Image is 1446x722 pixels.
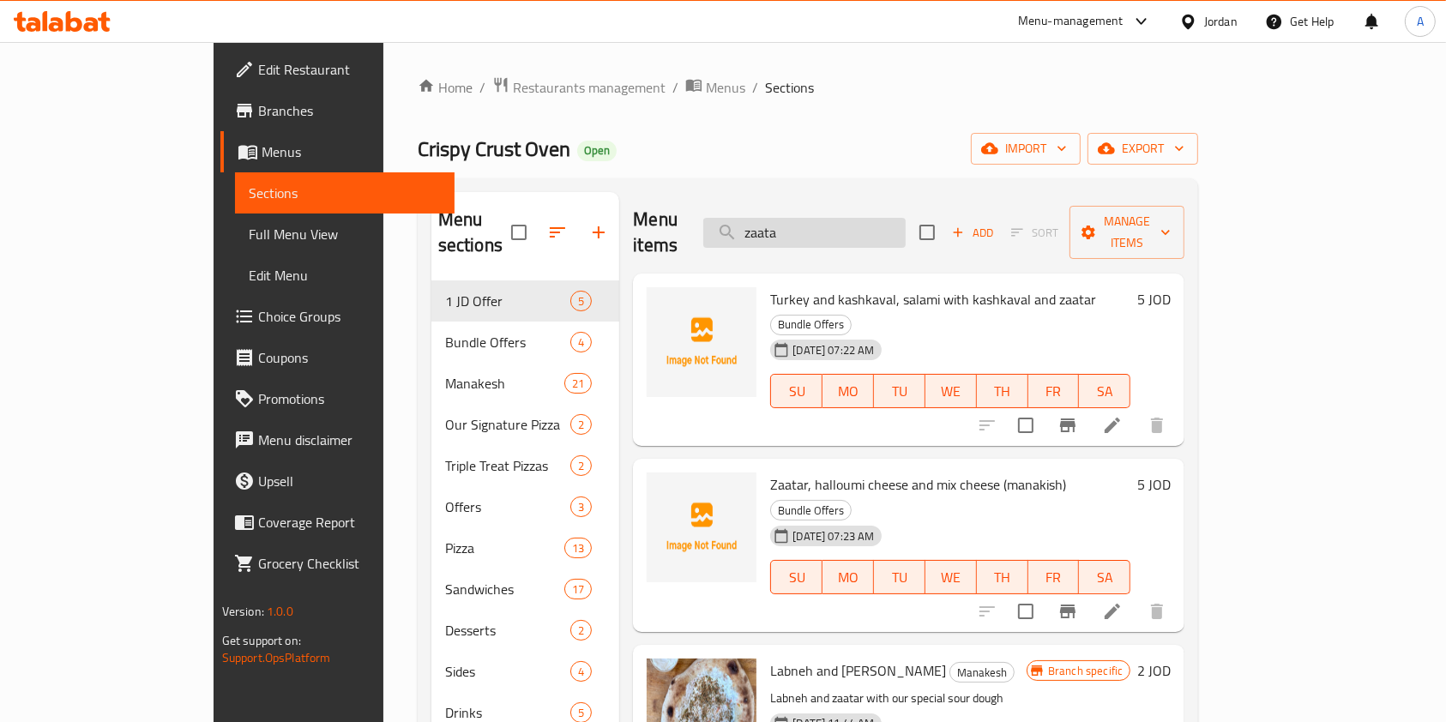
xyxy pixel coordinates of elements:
a: Promotions [220,378,455,419]
li: / [752,77,758,98]
span: Coverage Report [258,512,442,532]
h2: Menu sections [438,207,512,258]
span: 3 [571,499,591,515]
span: Add item [945,220,1000,246]
a: Choice Groups [220,296,455,337]
nav: breadcrumb [418,76,1199,99]
span: Promotions [258,388,442,409]
div: items [570,620,592,641]
div: items [564,538,592,558]
div: items [564,373,592,394]
span: Select section [909,214,945,250]
span: Choice Groups [258,306,442,327]
span: Triple Treat Pizzas [445,455,570,476]
div: 1 JD Offer5 [431,280,620,322]
button: export [1088,133,1198,165]
span: Add [949,223,996,243]
div: Pizza13 [431,527,620,569]
div: items [570,414,592,435]
span: Manage items [1083,211,1171,254]
li: / [672,77,678,98]
button: delete [1136,591,1178,632]
span: 21 [565,376,591,392]
a: Full Menu View [235,214,455,255]
div: items [564,579,592,599]
a: Branches [220,90,455,131]
p: Labneh and zaatar with our special sour dough [770,688,1027,709]
span: Menus [262,141,442,162]
div: Our Signature Pizza2 [431,404,620,445]
div: Desserts2 [431,610,620,651]
span: Our Signature Pizza [445,414,570,435]
span: 2 [571,458,591,474]
span: Upsell [258,471,442,491]
span: import [985,138,1067,159]
div: Sides4 [431,651,620,692]
span: 17 [565,581,591,598]
div: Sandwiches17 [431,569,620,610]
div: Manakesh21 [431,363,620,404]
button: WE [925,374,977,408]
span: Select all sections [501,214,537,250]
span: FR [1035,379,1073,404]
div: Bundle Offers [770,500,852,520]
h2: Menu items [633,207,683,258]
button: FR [1028,374,1080,408]
span: 5 [571,705,591,721]
button: SA [1079,374,1130,408]
span: Sort sections [537,212,578,253]
span: Manakesh [445,373,564,394]
button: WE [925,560,977,594]
span: 4 [571,334,591,351]
span: FR [1035,565,1073,590]
span: Labneh and [PERSON_NAME] [770,658,946,683]
span: 4 [571,664,591,680]
span: 2 [571,623,591,639]
span: Zaatar, halloumi cheese and mix cheese (manakish) [770,472,1066,497]
span: Menu disclaimer [258,430,442,450]
span: Coupons [258,347,442,368]
span: Edit Menu [249,265,442,286]
h6: 5 JOD [1137,472,1171,496]
button: delete [1136,405,1178,446]
button: Branch-specific-item [1047,591,1088,632]
span: Sandwiches [445,579,564,599]
a: Edit Restaurant [220,49,455,90]
span: export [1101,138,1184,159]
span: SA [1086,565,1124,590]
a: Menus [220,131,455,172]
button: Branch-specific-item [1047,405,1088,446]
span: Crispy Crust Oven [418,129,570,168]
a: Sections [235,172,455,214]
img: Turkey and kashkaval, salami with kashkaval and zaatar [647,287,756,397]
span: [DATE] 07:23 AM [786,528,881,545]
span: Sections [249,183,442,203]
span: Full Menu View [249,224,442,244]
a: Menu disclaimer [220,419,455,460]
span: MO [829,565,867,590]
div: Offers3 [431,486,620,527]
span: Branches [258,100,442,121]
div: Menu-management [1018,11,1124,32]
button: TU [874,374,925,408]
a: Upsell [220,460,455,502]
span: Sides [445,661,570,682]
span: TH [984,379,1021,404]
span: 13 [565,540,591,557]
a: Edit Menu [235,255,455,296]
a: Coupons [220,337,455,378]
span: Bundle Offers [445,332,570,352]
span: TH [984,565,1021,590]
h6: 5 JOD [1137,287,1171,311]
div: items [570,455,592,476]
h6: 2 JOD [1137,659,1171,683]
a: Restaurants management [492,76,666,99]
span: Desserts [445,620,570,641]
span: Grocery Checklist [258,553,442,574]
button: FR [1028,560,1080,594]
span: A [1417,12,1424,31]
img: Zaatar, halloumi cheese and mix cheese (manakish) [647,472,756,582]
a: Edit menu item [1102,601,1123,622]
